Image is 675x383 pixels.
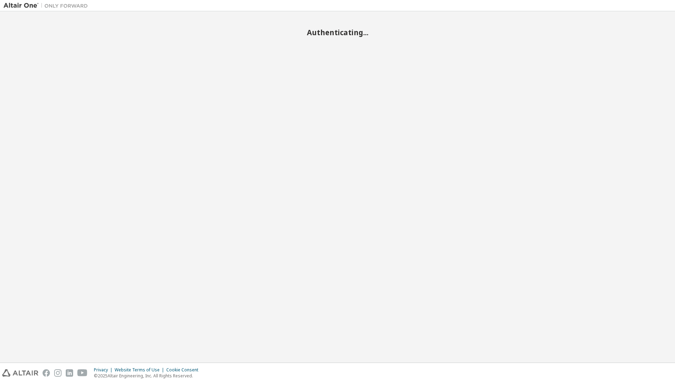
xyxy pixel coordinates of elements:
div: Website Terms of Use [115,367,166,373]
p: © 2025 Altair Engineering, Inc. All Rights Reserved. [94,373,202,379]
img: Altair One [4,2,91,9]
img: youtube.svg [77,369,88,377]
img: instagram.svg [54,369,62,377]
img: linkedin.svg [66,369,73,377]
img: facebook.svg [43,369,50,377]
div: Cookie Consent [166,367,202,373]
div: Privacy [94,367,115,373]
img: altair_logo.svg [2,369,38,377]
h2: Authenticating... [4,28,671,37]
